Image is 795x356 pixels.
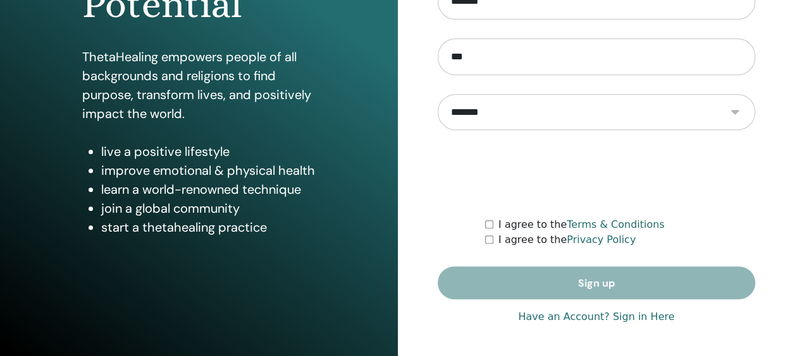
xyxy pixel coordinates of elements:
iframe: reCAPTCHA [500,149,693,198]
li: learn a world-renowned technique [101,180,316,199]
li: improve emotional & physical health [101,161,316,180]
label: I agree to the [498,217,665,232]
p: ThetaHealing empowers people of all backgrounds and religions to find purpose, transform lives, a... [82,47,316,123]
a: Terms & Conditions [567,218,664,230]
label: I agree to the [498,232,636,247]
li: join a global community [101,199,316,218]
a: Privacy Policy [567,234,636,246]
li: start a thetahealing practice [101,218,316,237]
li: live a positive lifestyle [101,142,316,161]
a: Have an Account? Sign in Here [518,309,674,324]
